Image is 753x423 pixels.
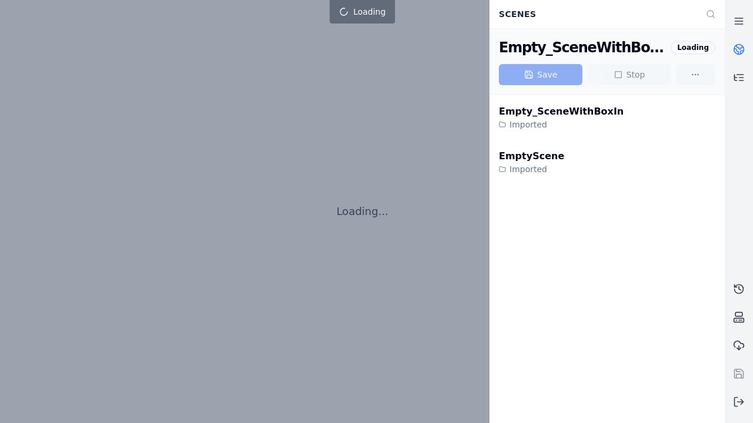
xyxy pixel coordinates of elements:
div: Scenes [492,3,699,25]
span: Loading [353,6,385,18]
p: Loading... [336,203,388,220]
div: Imported [499,163,564,175]
div: EmptyScene [499,149,564,163]
div: Loading [671,41,715,54]
div: Empty_SceneWithBoxIn [499,38,666,57]
div: Imported [499,119,624,130]
div: Empty_SceneWithBoxIn [499,105,624,119]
